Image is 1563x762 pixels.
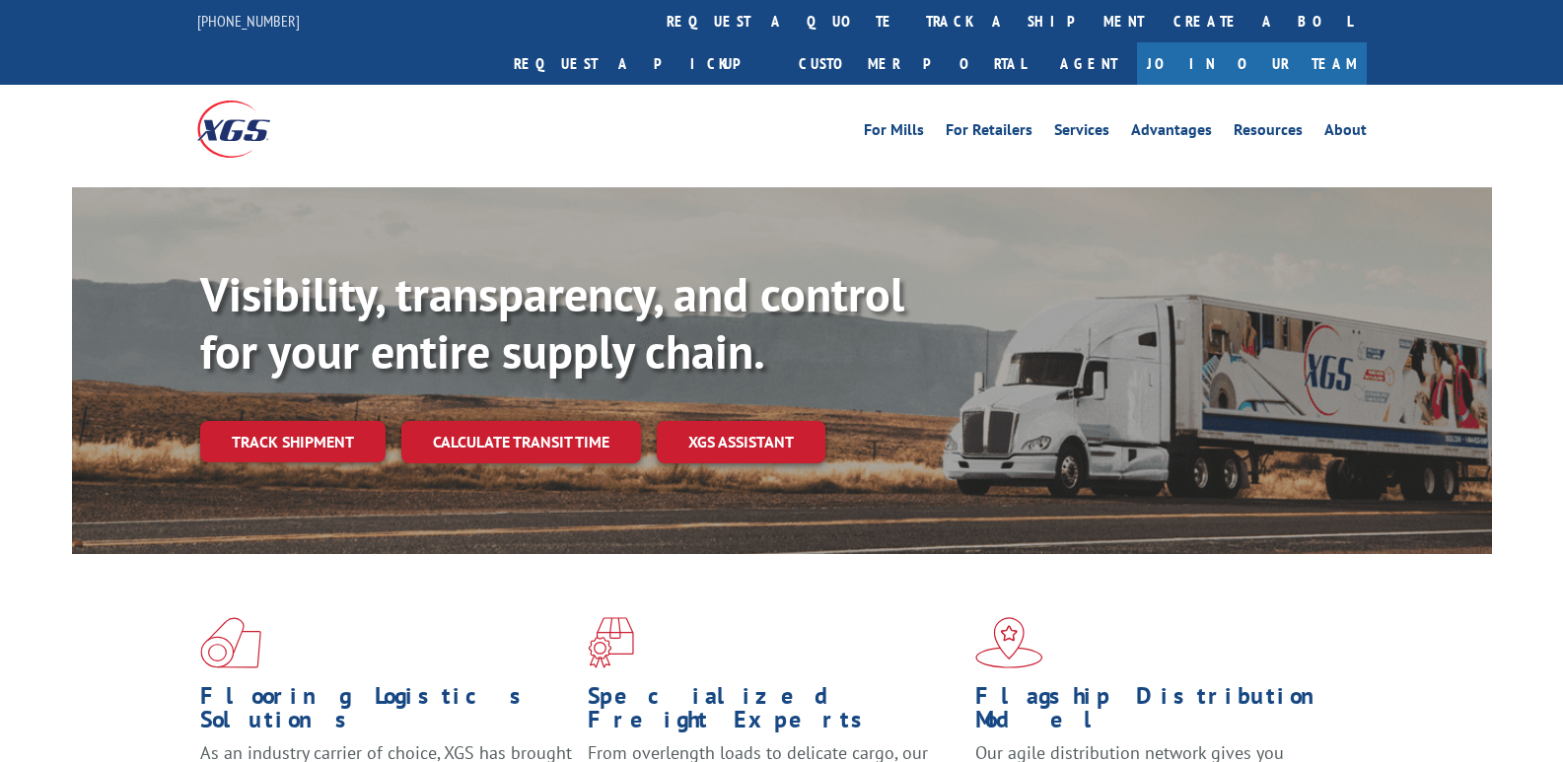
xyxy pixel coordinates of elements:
a: Customer Portal [784,42,1040,85]
a: Resources [1234,122,1303,144]
a: XGS ASSISTANT [657,421,825,463]
img: xgs-icon-total-supply-chain-intelligence-red [200,617,261,668]
img: xgs-icon-flagship-distribution-model-red [975,617,1043,668]
a: Join Our Team [1137,42,1367,85]
a: For Retailers [946,122,1032,144]
h1: Specialized Freight Experts [588,684,960,741]
a: Track shipment [200,421,386,462]
h1: Flagship Distribution Model [975,684,1348,741]
a: Agent [1040,42,1137,85]
a: Advantages [1131,122,1212,144]
a: For Mills [864,122,924,144]
a: About [1324,122,1367,144]
h1: Flooring Logistics Solutions [200,684,573,741]
a: Services [1054,122,1109,144]
a: [PHONE_NUMBER] [197,11,300,31]
img: xgs-icon-focused-on-flooring-red [588,617,634,668]
a: Calculate transit time [401,421,641,463]
a: Request a pickup [499,42,784,85]
b: Visibility, transparency, and control for your entire supply chain. [200,263,904,381]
